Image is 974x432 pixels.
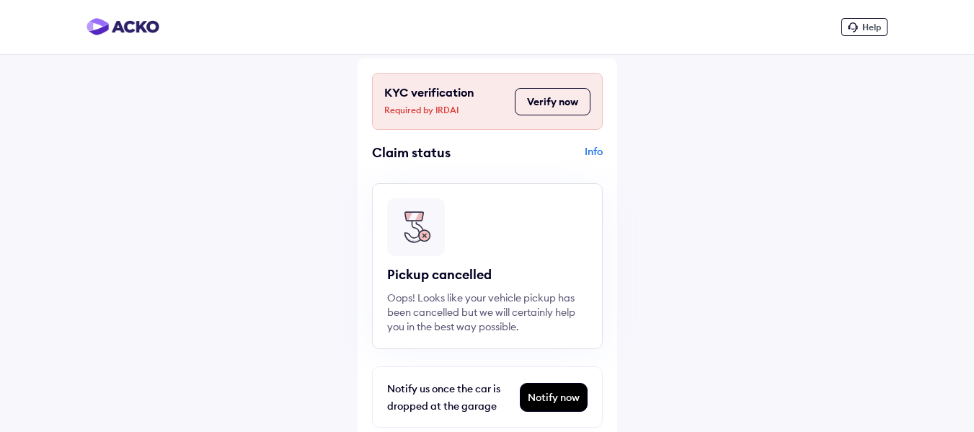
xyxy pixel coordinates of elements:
[515,88,590,115] button: Verify now
[521,384,587,411] div: Notify now
[387,266,588,283] div: Pickup cancelled
[491,144,603,172] div: Info
[862,22,881,32] span: Help
[372,144,484,161] div: Claim status
[384,85,508,118] div: KYC verification
[387,380,516,415] div: Notify us once the car is dropped at the garage
[384,103,508,118] span: Required by IRDAI
[387,291,588,334] div: Oops! Looks like your vehicle pickup has been cancelled but we will certainly help you in the bes...
[87,18,159,35] img: horizontal-gradient.png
